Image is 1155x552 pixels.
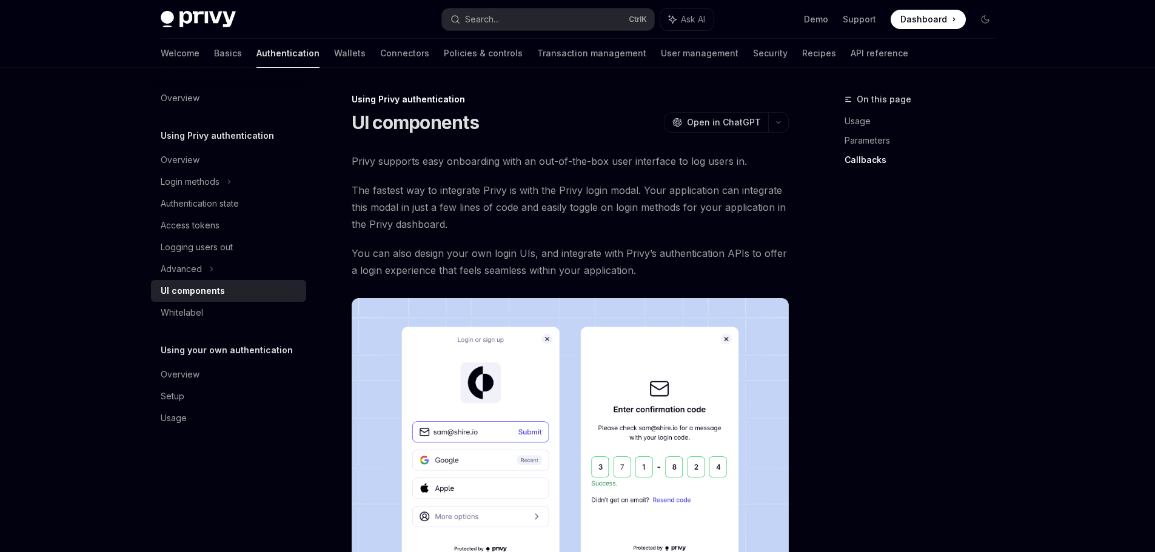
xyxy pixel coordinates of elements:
[151,280,306,302] a: UI components
[660,8,714,30] button: Ask AI
[161,175,219,189] div: Login methods
[976,10,995,29] button: Toggle dark mode
[804,13,828,25] a: Demo
[891,10,966,29] a: Dashboard
[151,214,306,236] a: Access tokens
[161,284,225,298] div: UI components
[151,149,306,171] a: Overview
[857,92,911,107] span: On this page
[161,153,199,167] div: Overview
[687,116,761,128] span: Open in ChatGPT
[151,236,306,258] a: Logging users out
[161,343,293,357] h5: Using your own authentication
[161,367,199,382] div: Overview
[380,39,429,68] a: Connectors
[151,385,306,407] a: Setup
[851,39,908,68] a: API reference
[845,131,1005,150] a: Parameters
[151,364,306,385] a: Overview
[352,153,789,170] span: Privy supports easy onboarding with an out-of-the-box user interface to log users in.
[442,8,654,30] button: Search...CtrlK
[161,305,203,320] div: Whitelabel
[537,39,646,68] a: Transaction management
[161,11,236,28] img: dark logo
[161,389,184,404] div: Setup
[161,240,233,254] div: Logging users out
[161,218,219,233] div: Access tokens
[352,93,789,105] div: Using Privy authentication
[214,39,242,68] a: Basics
[151,407,306,429] a: Usage
[161,39,199,68] a: Welcome
[151,193,306,214] a: Authentication state
[465,12,499,27] div: Search...
[161,91,199,105] div: Overview
[753,39,788,68] a: Security
[843,13,876,25] a: Support
[161,262,202,276] div: Advanced
[802,39,836,68] a: Recipes
[845,111,1005,131] a: Usage
[334,39,366,68] a: Wallets
[900,13,947,25] span: Dashboard
[661,39,738,68] a: User management
[161,196,239,211] div: Authentication state
[256,39,320,68] a: Authentication
[845,150,1005,170] a: Callbacks
[161,411,187,425] div: Usage
[352,245,789,279] span: You can also design your own login UIs, and integrate with Privy’s authentication APIs to offer a...
[352,111,479,133] h1: UI components
[151,302,306,324] a: Whitelabel
[151,87,306,109] a: Overview
[161,128,274,143] h5: Using Privy authentication
[681,13,705,25] span: Ask AI
[352,182,789,233] span: The fastest way to integrate Privy is with the Privy login modal. Your application can integrate ...
[444,39,523,68] a: Policies & controls
[629,15,647,24] span: Ctrl K
[665,112,768,133] button: Open in ChatGPT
